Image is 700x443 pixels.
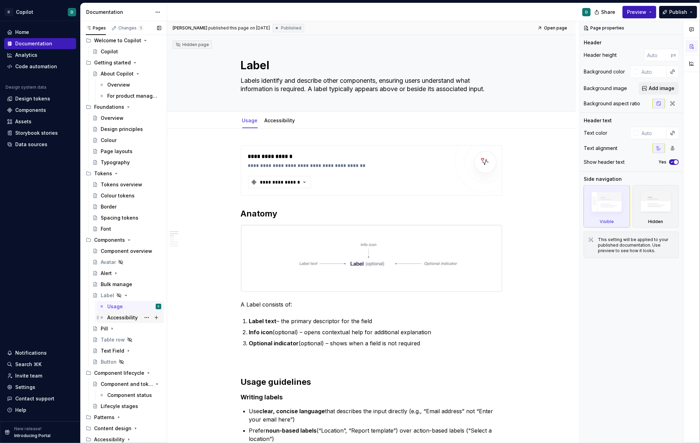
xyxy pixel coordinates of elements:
a: Overview [96,79,164,90]
a: Typography [90,157,164,168]
a: Invite team [4,370,76,381]
button: Help [4,405,76,416]
h2: Usage guidelines [241,376,502,388]
a: Open page [535,23,570,33]
div: Bulk manage [101,281,132,288]
span: Published [281,25,301,31]
a: Lifecyle stages [90,401,164,412]
div: Components [94,237,125,243]
div: Welcome to Copilot [94,37,141,44]
div: Header text [584,117,612,124]
button: Preview [622,6,656,18]
button: DCopilotD [1,5,79,19]
a: Accessibility [96,312,164,323]
strong: clear, concise language [260,408,325,415]
div: Accessibility [262,113,298,127]
a: Border [90,201,164,212]
div: Background image [584,85,627,92]
div: Text alignment [584,145,617,152]
div: Usage [107,303,123,310]
span: Publish [669,9,687,16]
textarea: Labels identify and describe other components, ensuring users understand what information is requ... [239,75,501,95]
div: Button [101,358,117,365]
strong: Optional indicator [249,340,299,347]
a: Colour [90,135,164,146]
a: Tokens overview [90,179,164,190]
div: Content design [94,425,131,432]
div: Visible [600,219,614,224]
div: Tokens overview [101,181,142,188]
div: Header [584,39,601,46]
div: Side navigation [584,176,622,183]
a: Page layouts [90,146,164,157]
p: px [671,52,676,58]
span: Share [601,9,615,16]
div: Getting started [83,57,164,68]
div: Content design [83,423,164,434]
div: Show header text [584,159,625,166]
span: [PERSON_NAME] [173,25,207,31]
div: Lifecyle stages [101,403,138,410]
div: Hidden page [175,42,209,47]
div: Documentation [15,40,52,47]
a: Component overview [90,246,164,257]
p: Use that describes the input directly (e.g., “Email address” not “Enter your email here”) [249,407,502,424]
a: UsageD [96,301,164,312]
strong: Label text [249,318,277,325]
div: Background aspect ratio [584,100,640,107]
div: Welcome to Copilot [83,35,164,46]
div: Invite team [15,372,42,379]
a: About Copilot [90,68,164,79]
div: Spacing tokens [101,214,138,221]
div: Patterns [83,412,164,423]
p: (optional) – opens contextual help for additional explanation [249,328,502,336]
div: Avatar [101,259,116,266]
div: Changes [118,25,144,31]
a: Design tokens [4,93,76,104]
strong: noun-based labels [266,427,317,434]
div: Text Field [101,347,124,354]
a: Data sources [4,139,76,150]
div: Hidden [633,185,679,228]
a: Design principles [90,124,164,135]
div: Components [15,107,46,114]
input: Auto [639,127,667,139]
div: Patterns [94,414,115,421]
span: Open page [544,25,567,31]
a: Label [90,290,164,301]
span: 1 [138,25,144,31]
a: Alert [90,268,164,279]
button: Add image [639,82,679,95]
button: Publish [659,6,697,18]
a: Components [4,105,76,116]
a: Documentation [4,38,76,49]
div: D [5,8,13,16]
div: Design system data [6,85,46,90]
a: Storybook stories [4,127,76,139]
div: Design tokens [15,95,50,102]
div: About Copilot [101,70,134,77]
p: New release! [14,426,42,432]
div: Text color [584,130,607,136]
div: Storybook stories [15,130,58,136]
div: For product managers [107,92,160,99]
div: Assets [15,118,31,125]
div: Foundations [83,101,164,113]
h2: Anatomy [241,208,502,219]
a: Home [4,27,76,38]
div: Component lifecycle [83,367,164,379]
button: Notifications [4,347,76,358]
div: Design principles [101,126,143,133]
div: D [71,9,73,15]
div: Colour tokens [101,192,135,199]
a: Font [90,223,164,234]
div: Typography [101,159,130,166]
span: Preview [627,9,646,16]
div: Colour [101,137,117,144]
div: Foundations [94,104,124,110]
a: Settings [4,382,76,393]
div: Overview [107,81,130,88]
span: Add image [649,85,674,92]
div: D [585,9,588,15]
div: Contact support [15,395,54,402]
